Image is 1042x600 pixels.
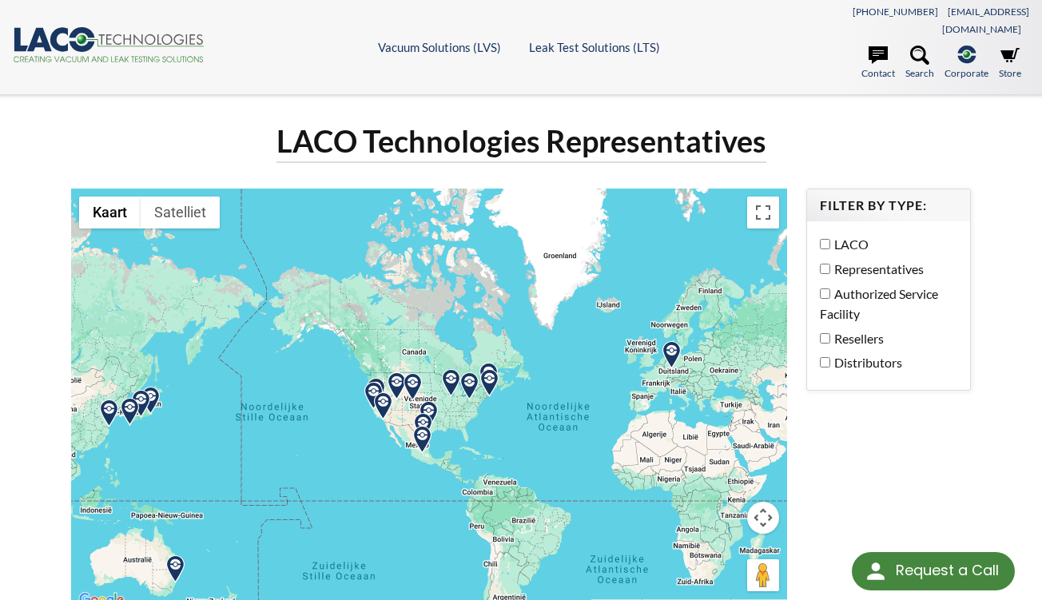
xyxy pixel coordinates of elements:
label: Authorized Service Facility [820,284,949,324]
a: Vacuum Solutions (LVS) [378,40,501,54]
a: [EMAIL_ADDRESS][DOMAIN_NAME] [942,6,1029,35]
a: Leak Test Solutions (LTS) [529,40,660,54]
span: Corporate [945,66,988,81]
input: LACO [820,239,830,249]
input: Resellers [820,333,830,344]
label: Representatives [820,259,949,280]
input: Representatives [820,264,830,274]
a: Search [905,46,934,81]
h1: LACO Technologies Representatives [276,121,766,162]
button: Stratenkaart tonen [79,197,141,228]
div: Request a Call [852,552,1015,590]
a: Contact [861,46,895,81]
a: Store [999,46,1021,81]
img: round button [863,558,889,584]
label: LACO [820,234,949,255]
button: Weergave op volledig scherm aan- of uitzetten [747,197,779,228]
div: Request a Call [896,552,999,589]
button: Bedieningsopties voor de kaartweergave [747,502,779,534]
label: Resellers [820,328,949,349]
input: Authorized Service Facility [820,288,830,299]
label: Distributors [820,352,949,373]
input: Distributors [820,357,830,368]
h4: Filter by Type: [820,197,957,214]
a: [PHONE_NUMBER] [853,6,938,18]
button: Sleep Pegman de kaart op om Street View te openen [747,559,779,591]
button: Satellietbeelden tonen [141,197,220,228]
